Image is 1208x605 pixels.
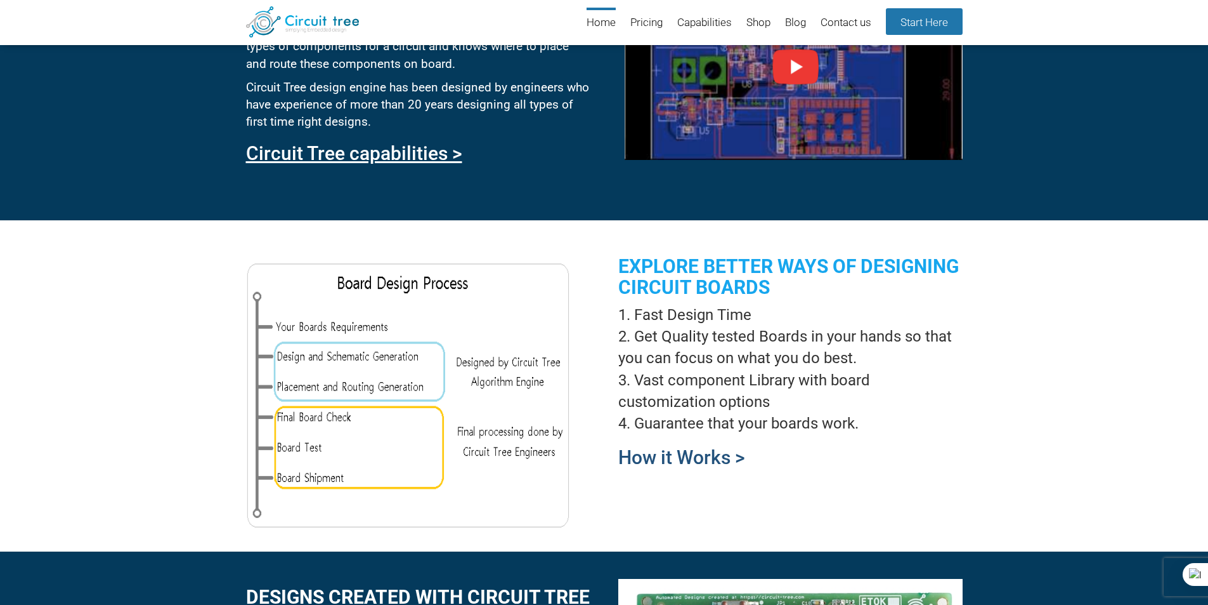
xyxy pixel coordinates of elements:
a: Pricing [630,8,663,39]
li: Get Quality tested Boards in your hands so that you can focus on what you do best. [618,326,962,369]
a: Start Here [886,8,963,35]
li: Guarantee that your boards work. [618,413,962,434]
a: Circuit Tree capabilities > [246,142,462,164]
a: Blog [785,8,806,39]
li: Vast component Library with board customization options [618,369,962,413]
a: Home [587,8,616,39]
p: Circuit Tree design engine has been designed by engineers who have experience of more than 20 yea... [246,79,590,130]
a: How it Works > [618,446,745,469]
img: Circuit Tree [246,6,360,37]
a: Contact us [821,8,871,39]
a: Shop [746,8,770,39]
li: Fast Design Time [618,304,962,326]
h2: Explore better ways of designing circuit boards [618,256,962,298]
a: Capabilities [677,8,732,39]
